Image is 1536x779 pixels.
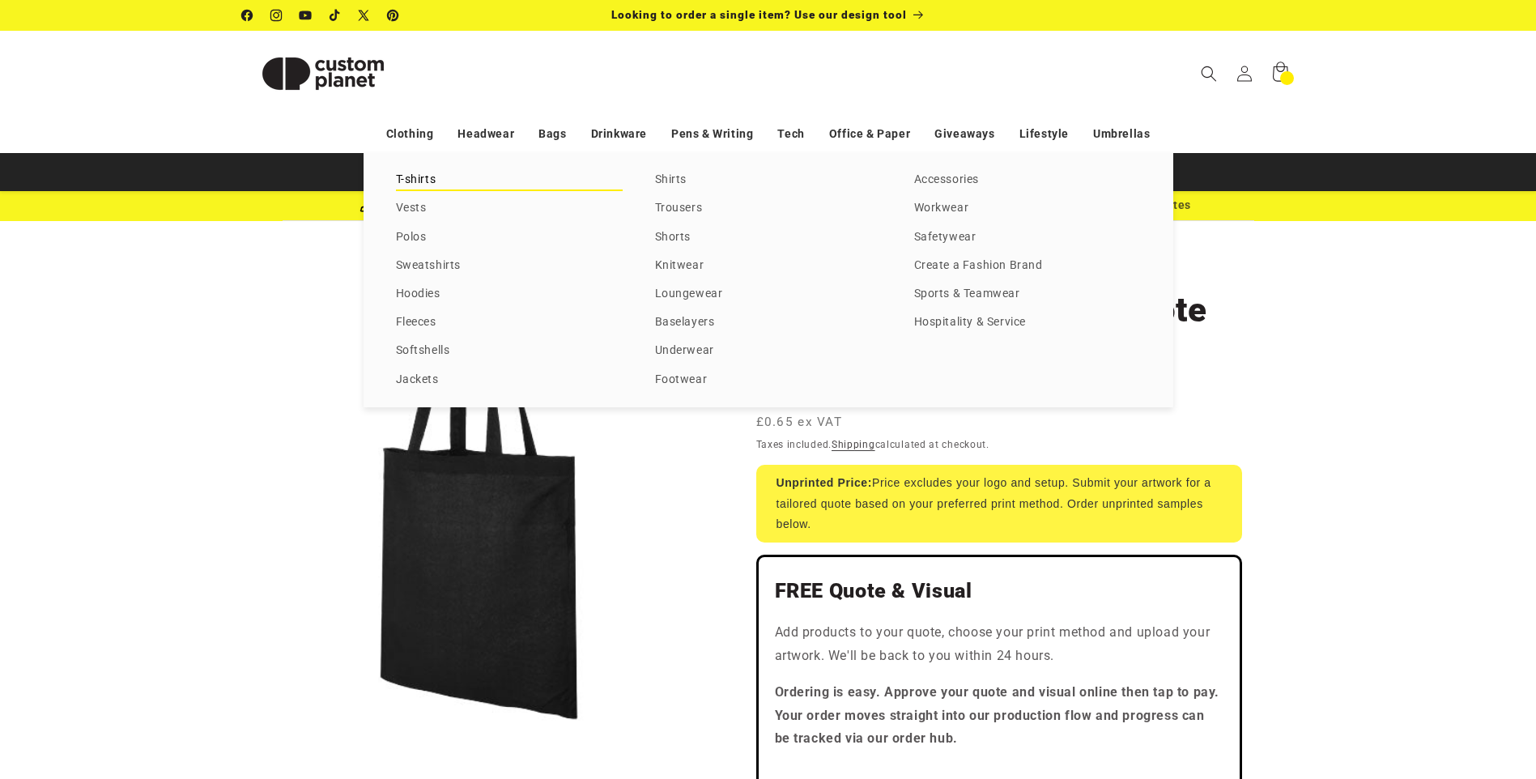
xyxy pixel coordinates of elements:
a: Headwear [457,120,514,148]
a: Safetywear [914,227,1141,249]
a: Shirts [655,169,882,191]
h2: FREE Quote & Visual [775,578,1223,604]
a: Hoodies [396,283,623,305]
a: Shorts [655,227,882,249]
media-gallery: Gallery Viewer [242,250,716,724]
a: Underwear [655,340,882,362]
a: Sports & Teamwear [914,283,1141,305]
a: Custom Planet [236,31,410,116]
a: Jackets [396,369,623,391]
a: Giveaways [934,120,994,148]
a: Trousers [655,198,882,219]
a: Umbrellas [1093,120,1150,148]
div: Price excludes your logo and setup. Submit your artwork for a tailored quote based on your prefer... [756,465,1242,543]
img: Custom Planet [242,37,404,110]
strong: Ordering is easy. Approve your quote and visual online then tap to pay. Your order moves straight... [775,684,1220,747]
span: Looking to order a single item? Use our design tool [611,8,907,21]
a: Create a Fashion Brand [914,255,1141,277]
a: Footwear [655,369,882,391]
a: Sweatshirts [396,255,623,277]
a: Drinkware [591,120,647,148]
a: Hospitality & Service [914,312,1141,334]
a: Loungewear [655,283,882,305]
a: Office & Paper [829,120,910,148]
a: Workwear [914,198,1141,219]
a: Softshells [396,340,623,362]
p: Add products to your quote, choose your print method and upload your artwork. We'll be back to yo... [775,621,1223,668]
iframe: Chat Widget [1266,604,1536,779]
a: T-shirts [396,169,623,191]
a: Clothing [386,120,434,148]
a: Accessories [914,169,1141,191]
a: Polos [396,227,623,249]
a: Pens & Writing [671,120,753,148]
a: Fleeces [396,312,623,334]
a: Lifestyle [1019,120,1069,148]
strong: Unprinted Price: [777,476,873,489]
a: Tech [777,120,804,148]
a: Vests [396,198,623,219]
span: £0.65 ex VAT [756,413,843,432]
summary: Search [1191,56,1227,92]
div: Widget pro chat [1266,604,1536,779]
a: Baselayers [655,312,882,334]
a: Shipping [832,439,875,450]
a: Bags [538,120,566,148]
a: Knitwear [655,255,882,277]
div: Taxes included. calculated at checkout. [756,436,1242,453]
